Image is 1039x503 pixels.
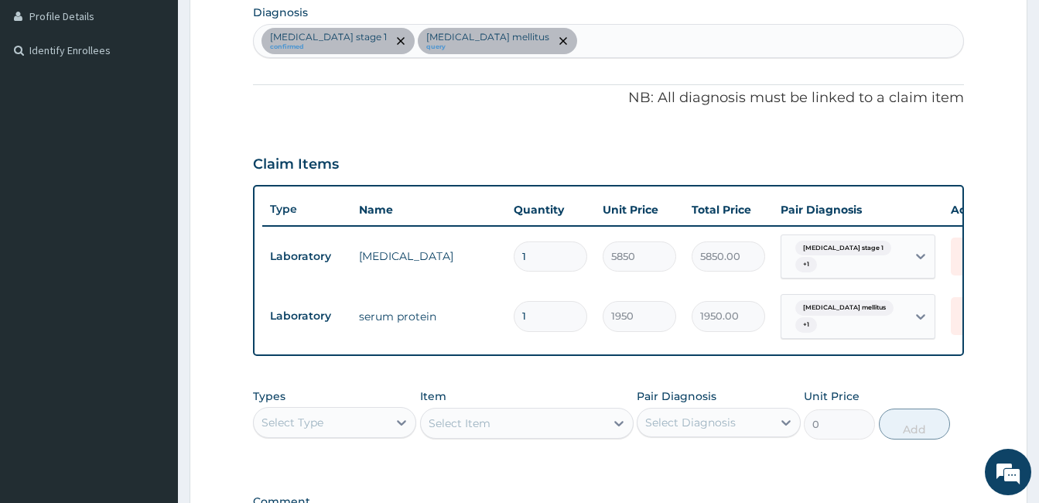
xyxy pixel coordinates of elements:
td: Laboratory [262,302,351,330]
td: [MEDICAL_DATA] [351,241,506,272]
th: Total Price [684,194,773,225]
h3: Claim Items [253,156,339,173]
div: Select Type [261,415,323,430]
div: Select Diagnosis [645,415,736,430]
th: Pair Diagnosis [773,194,943,225]
span: [MEDICAL_DATA] mellitus [795,300,894,316]
span: We're online! [90,152,214,309]
p: [MEDICAL_DATA] stage 1 [270,31,387,43]
th: Quantity [506,194,595,225]
th: Actions [943,194,1020,225]
div: Chat with us now [80,87,260,107]
th: Unit Price [595,194,684,225]
p: NB: All diagnosis must be linked to a claim item [253,88,964,108]
td: serum protein [351,301,506,332]
th: Type [262,195,351,224]
span: remove selection option [556,34,570,48]
label: Item [420,388,446,404]
span: [MEDICAL_DATA] stage 1 [795,241,891,256]
button: Add [879,409,950,440]
label: Diagnosis [253,5,308,20]
textarea: Type your message and hit 'Enter' [8,337,295,392]
div: Minimize live chat window [254,8,291,45]
td: Laboratory [262,242,351,271]
span: + 1 [795,257,817,272]
p: [MEDICAL_DATA] mellitus [426,31,549,43]
th: Name [351,194,506,225]
small: confirmed [270,43,387,51]
img: d_794563401_company_1708531726252_794563401 [29,77,63,116]
label: Unit Price [804,388,860,404]
label: Types [253,390,285,403]
label: Pair Diagnosis [637,388,716,404]
span: + 1 [795,317,817,333]
small: query [426,43,549,51]
span: remove selection option [394,34,408,48]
